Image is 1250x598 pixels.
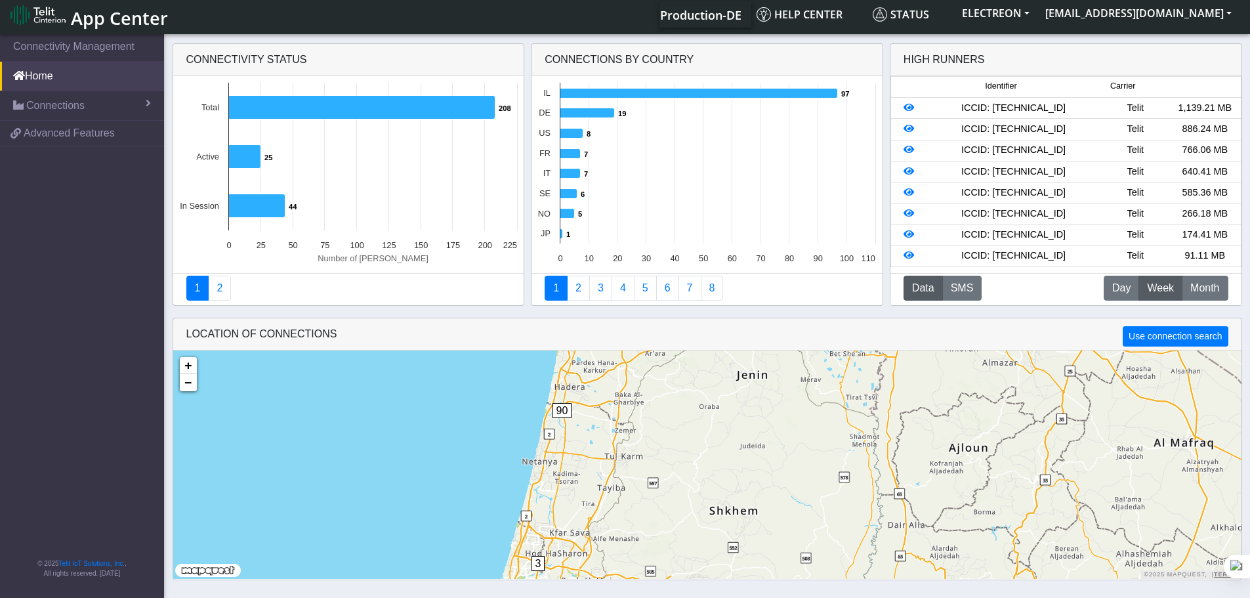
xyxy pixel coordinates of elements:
[613,253,622,263] text: 20
[904,276,943,301] button: Data
[289,203,297,211] text: 44
[539,108,551,117] text: DE
[927,122,1100,137] div: ICCID: [TECHNICAL_ID]
[545,276,869,301] nav: Summary paging
[201,102,219,112] text: Total
[985,80,1016,93] span: Identifier
[587,130,591,138] text: 8
[1100,122,1170,137] div: Telit
[196,152,219,161] text: Active
[814,253,823,263] text: 90
[927,228,1100,242] div: ICCID: [TECHNICAL_ID]
[671,253,680,263] text: 40
[264,154,272,161] text: 25
[566,230,570,238] text: 1
[634,276,657,301] a: Usage by Carrier
[1147,280,1174,296] span: Week
[1170,207,1240,221] div: 266.18 MB
[1170,165,1240,179] div: 640.41 MB
[1170,228,1240,242] div: 174.41 MB
[659,1,741,28] a: Your current platform instance
[785,253,794,263] text: 80
[578,210,582,218] text: 5
[539,148,551,158] text: FR
[173,44,524,76] div: Connectivity status
[567,276,590,301] a: Carrier
[1182,276,1228,301] button: Month
[180,201,219,211] text: In Session
[1170,249,1240,263] div: 91.11 MB
[543,168,551,178] text: IT
[59,560,125,567] a: Telit IoT Solutions, Inc.
[180,357,197,374] a: Zoom in
[71,6,168,30] span: App Center
[541,228,551,238] text: JP
[1138,276,1182,301] button: Week
[1104,276,1139,301] button: Day
[927,101,1100,116] div: ICCID: [TECHNICAL_ID]
[558,253,563,263] text: 0
[699,253,708,263] text: 50
[413,240,427,250] text: 150
[927,249,1100,263] div: ICCID: [TECHNICAL_ID]
[751,1,867,28] a: Help center
[867,1,954,28] a: Status
[642,253,651,263] text: 30
[612,276,635,301] a: Connections By Carrier
[584,170,588,178] text: 7
[757,7,771,22] img: knowledge.svg
[656,276,679,301] a: 14 Days Trend
[180,374,197,391] a: Zoom out
[1140,570,1241,579] div: ©2025 MapQuest, |
[552,403,572,418] span: 90
[256,240,265,250] text: 25
[927,186,1100,200] div: ICCID: [TECHNICAL_ID]
[186,276,511,301] nav: Summary paging
[1110,80,1135,93] span: Carrier
[1190,280,1219,296] span: Month
[543,88,551,98] text: IL
[581,190,585,198] text: 6
[318,253,428,263] text: Number of [PERSON_NAME]
[288,240,297,250] text: 50
[24,125,115,141] span: Advanced Features
[545,276,568,301] a: Connections By Country
[841,90,849,98] text: 97
[927,165,1100,179] div: ICCID: [TECHNICAL_ID]
[678,276,701,301] a: Zero Session
[904,52,985,68] div: High Runners
[873,7,929,22] span: Status
[446,240,459,250] text: 175
[503,240,516,250] text: 225
[618,110,626,117] text: 19
[862,253,875,263] text: 110
[1100,101,1170,116] div: Telit
[186,276,209,301] a: Connectivity status
[10,5,66,26] img: logo-telit-cinterion-gw-new.png
[660,7,741,23] span: Production-DE
[840,253,854,263] text: 100
[499,104,511,112] text: 208
[757,7,843,22] span: Help center
[927,143,1100,158] div: ICCID: [TECHNICAL_ID]
[1123,326,1228,347] button: Use connection search
[1170,143,1240,158] div: 766.06 MB
[26,98,85,114] span: Connections
[1214,571,1238,578] a: Terms
[226,240,231,250] text: 0
[1037,1,1240,25] button: [EMAIL_ADDRESS][DOMAIN_NAME]
[589,276,612,301] a: Usage per Country
[728,253,737,263] text: 60
[873,7,887,22] img: status.svg
[1100,207,1170,221] div: Telit
[1100,165,1170,179] div: Telit
[1100,186,1170,200] div: Telit
[584,150,588,158] text: 7
[382,240,396,250] text: 125
[478,240,491,250] text: 200
[350,240,364,250] text: 100
[539,188,551,198] text: SE
[538,209,551,219] text: NO
[531,556,545,571] span: 3
[1170,186,1240,200] div: 585.36 MB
